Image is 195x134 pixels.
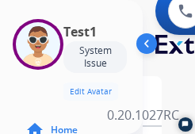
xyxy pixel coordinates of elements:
[178,117,193,132] button: Start Chat
[63,41,127,73] div: System Issue
[182,121,189,128] svg: Open Chat
[63,22,97,41] h3: Test1
[107,105,179,124] p: 0.20.1027RC
[16,22,60,67] img: avatar
[63,82,118,101] button: Edit Avatar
